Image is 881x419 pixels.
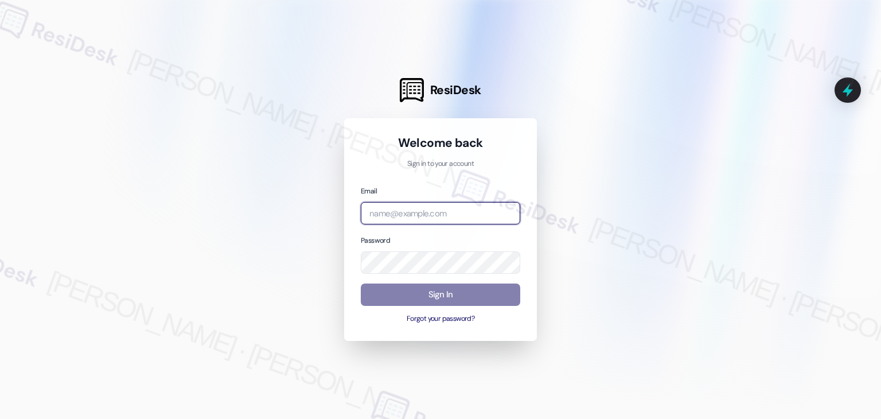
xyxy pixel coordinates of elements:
[361,314,520,324] button: Forgot your password?
[361,159,520,169] p: Sign in to your account
[400,78,424,102] img: ResiDesk Logo
[361,187,377,196] label: Email
[430,82,481,98] span: ResiDesk
[361,202,520,224] input: name@example.com
[361,284,520,306] button: Sign In
[361,135,520,151] h1: Welcome back
[361,236,390,245] label: Password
